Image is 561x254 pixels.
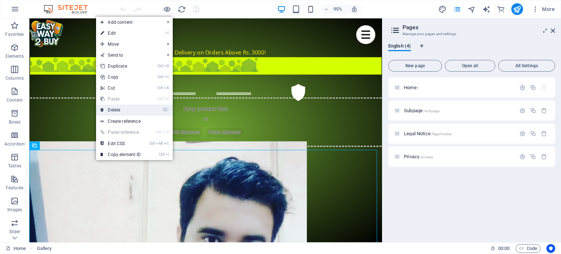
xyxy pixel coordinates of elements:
[420,155,433,159] span: /privacy
[164,64,169,68] i: D
[529,3,558,15] button: More
[164,86,169,90] i: X
[453,5,461,14] i: Pages (Ctrl+Alt+S)
[404,85,419,90] span: Click to open page
[157,86,163,90] i: Ctrl
[96,28,145,39] a: ⏎Edit
[96,83,145,94] a: CtrlXCut
[321,5,347,14] button: 95%
[177,5,186,14] button: reload
[503,246,504,251] span: :
[467,5,476,14] button: navigator
[42,5,97,14] img: Editor Logo
[530,130,536,137] div: Duplicate
[165,152,169,157] i: I
[7,97,23,103] p: Content
[96,17,161,28] span: Add content
[165,31,169,35] i: ⏎
[8,163,21,169] p: Tables
[5,31,24,37] p: Favorites
[96,149,145,160] a: CtrlICopy element ID
[6,185,23,191] p: Features
[511,3,523,15] button: publish
[417,86,419,90] span: /
[402,131,516,136] div: Legal Notice/legal-notice
[431,132,452,136] span: /legal-notice
[530,107,536,114] div: Duplicate
[5,53,24,59] p: Elements
[96,116,172,127] a: Create reference
[423,109,439,113] span: /subpage
[388,43,555,57] div: Language Tabs
[482,5,491,14] button: text_generator
[541,84,547,91] div: The startpage cannot be deleted
[157,96,163,101] i: Ctrl
[497,5,505,14] button: commerce
[157,75,163,79] i: Ctrl
[178,5,186,14] i: Reload page
[513,5,521,14] i: Publish
[402,31,541,37] h3: Manage your pages and settings
[96,72,145,83] a: CtrlCCopy
[96,127,145,138] a: Ctrl⇧VPaste reference
[37,244,52,253] nav: breadcrumb
[501,64,552,68] span: All Settings
[96,138,145,149] a: CtrlAltCEdit CSS
[96,61,145,72] a: CtrlDDuplicate
[388,42,411,52] span: English (4)
[467,5,476,14] i: Navigator
[146,115,182,125] span: Add elements
[530,153,536,160] div: Duplicate
[438,5,447,14] i: Design (Ctrl+Alt+Y)
[516,244,541,253] button: Code
[541,130,547,137] div: Remove
[402,85,516,90] div: Home/
[532,5,555,13] span: More
[4,141,25,147] p: Accordion
[402,154,516,159] div: Privacy/privacy
[163,107,169,112] i: ⌦
[530,84,536,91] div: Duplicate
[37,244,52,253] span: Click to select. Double-click to edit
[163,130,166,134] i: ⇧
[402,108,516,113] div: Subpage/subpage
[519,153,526,160] div: Settings
[519,244,537,253] span: Code
[388,60,442,72] button: New page
[96,105,145,115] a: ⌦Delete
[164,141,169,146] i: C
[164,75,169,79] i: C
[497,5,505,14] i: Commerce
[541,107,547,114] div: Remove
[546,244,555,253] button: Usercentrics
[404,154,433,159] span: Click to open page
[185,115,225,125] span: Paste clipboard
[482,5,491,14] i: AI Writer
[438,5,447,14] button: design
[445,60,495,72] button: Open all
[5,75,24,81] p: Columns
[163,5,171,14] button: Click here to leave preview mode and continue editing
[404,131,451,136] span: Click to open page
[96,50,161,61] a: Send to
[448,64,492,68] span: Open all
[332,5,344,14] h6: 95%
[157,64,163,68] i: Ctrl
[541,153,547,160] div: Remove
[351,6,358,12] i: On resize automatically adjust zoom level to fit chosen device.
[519,84,526,91] div: Settings
[498,244,510,253] span: 00 00
[96,94,145,105] a: CtrlVPaste
[167,130,169,134] i: V
[453,5,462,14] button: pages
[159,152,165,157] i: Ctrl
[402,24,555,31] h2: Pages
[491,244,510,253] h6: Session time
[9,229,20,235] p: Slider
[96,39,161,50] span: Move
[7,207,22,213] p: Images
[149,141,155,146] i: Ctrl
[164,96,169,101] i: V
[9,119,21,125] p: Boxes
[156,130,162,134] i: Ctrl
